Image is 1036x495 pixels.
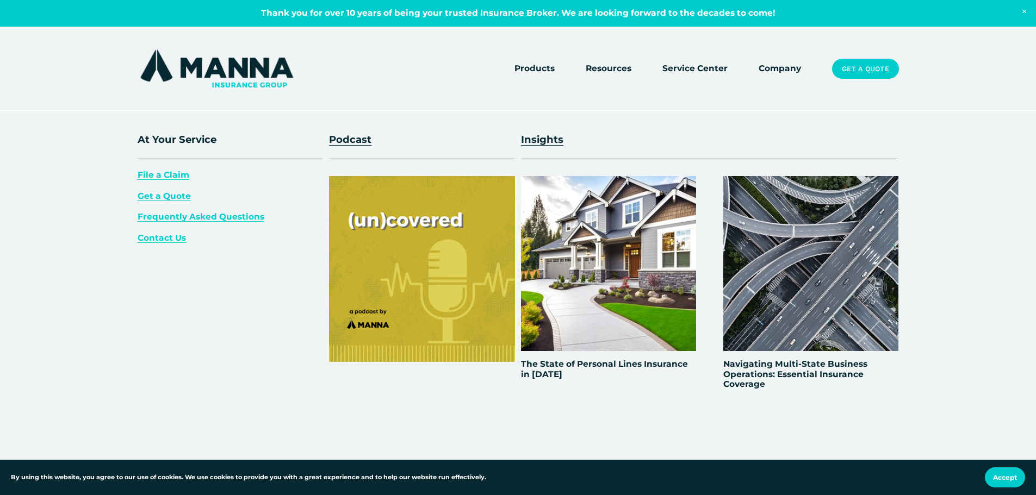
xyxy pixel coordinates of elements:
img: Manna Insurance Group [138,47,296,90]
a: Get a Quote [832,59,898,79]
a: The State of Personal Lines Insurance in [DATE] [521,359,688,379]
a: Service Center [662,61,728,77]
img: The State of Personal Lines Insurance in 2024 [521,176,696,351]
a: Frequently Asked Questions [138,211,264,222]
a: File a Claim [138,170,189,180]
a: folder dropdown [514,61,555,77]
button: Accept [985,467,1025,487]
a: Podcast [329,133,371,146]
img: Navigating Multi-State Business Operations: Essential Insurance Coverage [723,176,898,351]
a: Get a Quote [138,191,191,201]
p: At Your Service [138,131,324,147]
p: By using this website, you agree to our use of cookies. We use cookies to provide you with a grea... [11,473,486,483]
a: Contact Us [138,233,186,243]
a: Navigating Multi-State Business Operations: Essential Insurance Coverage [723,359,867,389]
span: Products [514,62,555,76]
a: Insights [521,133,563,146]
a: folder dropdown [586,61,631,77]
span: Resources [586,62,631,76]
span: Accept [993,473,1017,481]
a: Company [759,61,801,77]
